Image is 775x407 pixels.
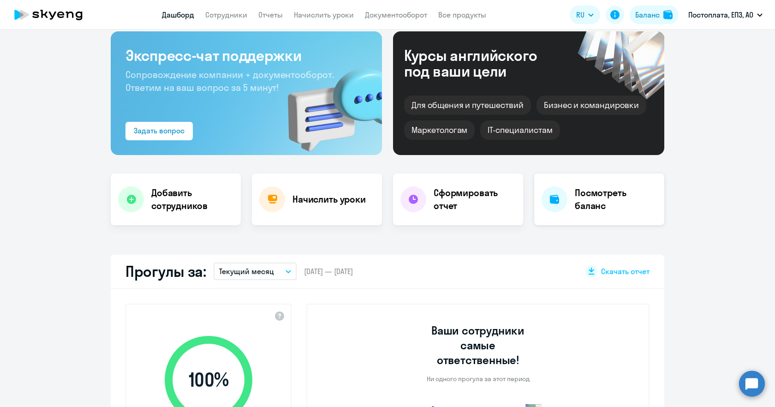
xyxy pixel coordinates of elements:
[292,193,366,206] h4: Начислить уроки
[404,96,531,115] div: Для общения и путешествий
[404,120,475,140] div: Маркетологам
[688,9,753,20] p: Постоплата, ЕПЗ, АО
[205,10,247,19] a: Сотрудники
[365,10,427,19] a: Документооборот
[427,375,530,383] p: Ни одного прогула за этот период
[125,69,334,93] span: Сопровождение компании + документооборот. Ответим на ваш вопрос за 5 минут!
[576,9,584,20] span: RU
[258,10,283,19] a: Отчеты
[151,186,233,212] h4: Добавить сотрудников
[601,266,650,276] span: Скачать отчет
[635,9,660,20] div: Баланс
[274,51,382,155] img: bg-img
[434,186,516,212] h4: Сформировать отчет
[219,266,274,277] p: Текущий месяц
[134,125,185,136] div: Задать вопрос
[125,262,206,281] h2: Прогулы за:
[125,122,193,140] button: Задать вопрос
[438,10,486,19] a: Все продукты
[663,10,673,19] img: balance
[304,266,353,276] span: [DATE] — [DATE]
[684,4,767,26] button: Постоплата, ЕПЗ, АО
[630,6,678,24] button: Балансbalance
[570,6,600,24] button: RU
[294,10,354,19] a: Начислить уроки
[162,10,194,19] a: Дашборд
[125,46,367,65] h3: Экспресс-чат поддержки
[404,48,562,79] div: Курсы английского под ваши цели
[214,263,297,280] button: Текущий месяц
[419,323,537,367] h3: Ваши сотрудники самые ответственные!
[155,369,262,391] span: 100 %
[575,186,657,212] h4: Посмотреть баланс
[537,96,646,115] div: Бизнес и командировки
[480,120,560,140] div: IT-специалистам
